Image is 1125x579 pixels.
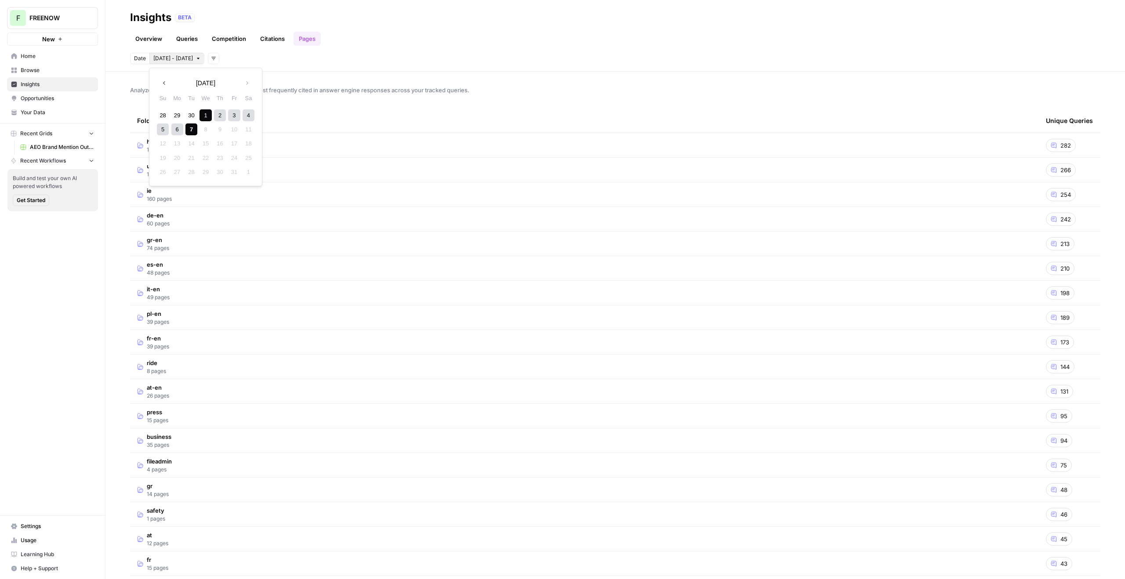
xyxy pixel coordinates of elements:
div: Choose Sunday, September 28th, 2025 [157,109,169,121]
a: Home [7,49,98,63]
span: 39 pages [147,343,169,351]
div: Choose Wednesday, October 1st, 2025 [200,109,211,121]
div: Choose Monday, October 6th, 2025 [171,123,183,135]
span: 74 pages [147,244,169,252]
div: Not available Monday, October 13th, 2025 [171,138,183,149]
span: 242 [1060,215,1071,224]
div: Th [214,92,226,104]
div: Choose Sunday, October 5th, 2025 [157,123,169,135]
div: Not available Tuesday, October 14th, 2025 [185,138,197,149]
a: Competition [207,32,251,46]
button: Recent Workflows [7,154,98,167]
span: Recent Workflows [20,157,66,165]
div: Not available Sunday, October 19th, 2025 [157,152,169,164]
div: Choose Thursday, October 2nd, 2025 [214,109,226,121]
span: Opportunities [21,94,94,102]
div: Not available Monday, October 20th, 2025 [171,152,183,164]
a: Queries [171,32,203,46]
span: Settings [21,522,94,530]
span: [DATE] - [DATE] [153,54,193,62]
span: 144 [1060,362,1070,371]
span: 189 [1060,313,1070,322]
button: Get Started [13,195,49,206]
span: 43 [1060,559,1067,568]
span: 254 [1060,190,1071,199]
div: month 2025-10 [156,108,255,179]
span: 48 [1060,485,1067,494]
div: Tu [185,92,197,104]
div: Su [157,92,169,104]
span: 198 [1060,289,1070,297]
span: 213 [1060,239,1070,248]
span: 192 pages [147,170,171,178]
a: Overview [130,32,167,46]
a: Pages [294,32,321,46]
div: We [200,92,211,104]
div: Not available Sunday, October 12th, 2025 [157,138,169,149]
div: Not available Wednesday, October 29th, 2025 [200,166,211,178]
span: 15 pages [147,416,168,424]
span: 266 [1060,166,1071,174]
span: pl-en [147,309,169,318]
button: Workspace: FREENOW [7,7,98,29]
span: 94 [1060,436,1067,445]
span: it-en [147,285,170,293]
span: 160 pages [147,195,172,203]
span: 26 pages [147,392,169,400]
span: at [147,531,168,539]
div: Sa [243,92,254,104]
span: 173 [1060,338,1069,347]
span: Usage [21,536,94,544]
div: Unique Queries [1046,109,1093,133]
div: BETA [175,13,195,22]
span: 15 pages [147,564,168,572]
div: Not available Friday, October 24th, 2025 [228,152,240,164]
span: Get Started [17,196,45,204]
div: [DATE] - [DATE] [149,68,262,186]
span: ie [147,186,172,195]
span: 75 [1060,461,1067,470]
div: Not available Saturday, November 1st, 2025 [243,166,254,178]
span: 210 [1060,264,1070,273]
div: Not available Wednesday, October 15th, 2025 [200,138,211,149]
button: New [7,33,98,46]
span: 95 [1060,412,1067,420]
a: Usage [7,533,98,547]
a: Browse [7,63,98,77]
span: New [42,35,55,43]
div: Insights [130,11,171,25]
span: business [147,432,171,441]
span: safety [147,506,165,515]
div: Not available Wednesday, October 22nd, 2025 [200,152,211,164]
span: hc [147,137,174,146]
div: Choose Monday, September 29th, 2025 [171,109,183,121]
a: Your Data [7,105,98,119]
div: Not available Tuesday, October 28th, 2025 [185,166,197,178]
span: Learning Hub [21,550,94,558]
span: 282 [1060,141,1071,150]
span: AEO Brand Mention Outreach [30,143,94,151]
span: 1 pages [147,515,165,523]
div: Choose Friday, October 3rd, 2025 [228,109,240,121]
span: Analyze which website folders and pages are most frequently cited in answer engine responses acro... [130,86,1100,94]
div: Fr [228,92,240,104]
div: Not available Thursday, October 30th, 2025 [214,166,226,178]
div: Folder/Page [137,109,1032,133]
span: 45 [1060,535,1067,543]
span: Help + Support [21,565,94,572]
span: fr [147,555,168,564]
span: Build and test your own AI powered workflows [13,174,93,190]
div: Choose Tuesday, September 30th, 2025 [185,109,197,121]
span: 35 pages [147,441,171,449]
span: de-en [147,211,170,220]
span: fr-en [147,334,169,343]
span: press [147,408,168,416]
span: gr [147,481,169,490]
span: 1836 pages [147,146,174,154]
span: fileadmin [147,457,172,466]
div: Not available Saturday, October 25th, 2025 [243,152,254,164]
span: Your Data [21,109,94,116]
span: 12 pages [147,539,168,547]
div: Not available Wednesday, October 8th, 2025 [200,123,211,135]
div: Not available Friday, October 10th, 2025 [228,123,240,135]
